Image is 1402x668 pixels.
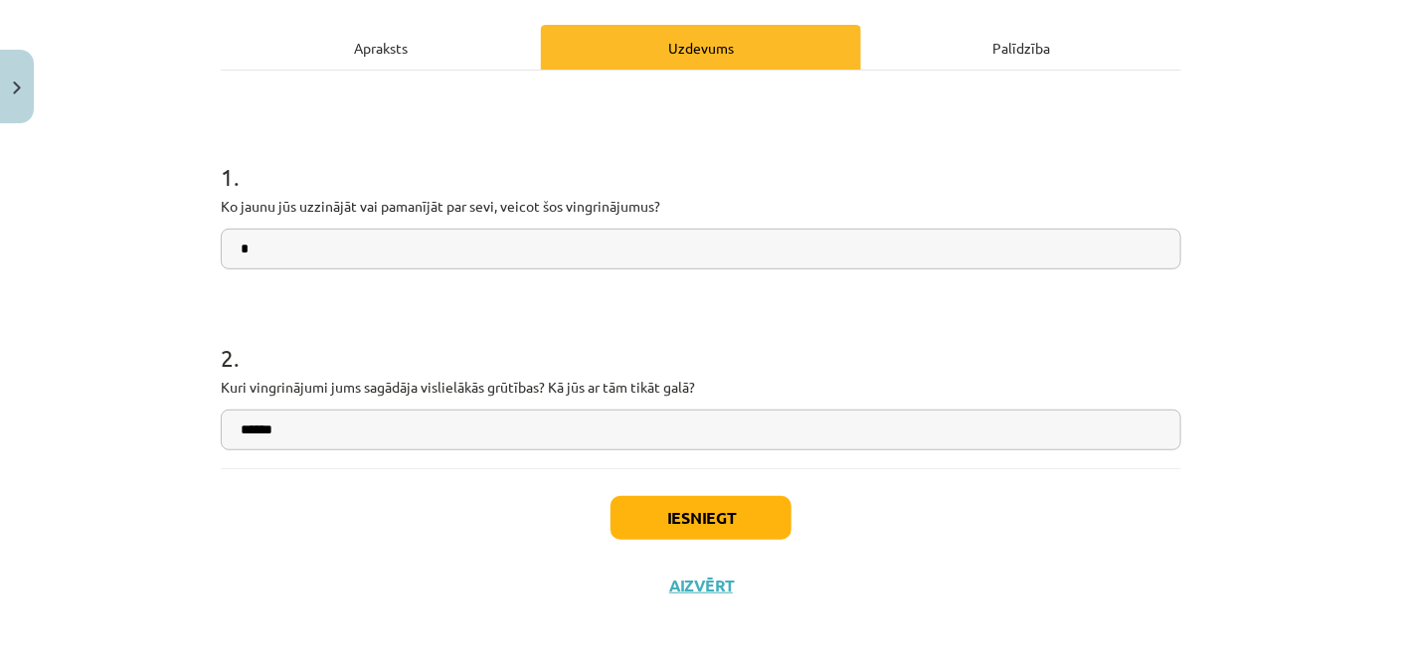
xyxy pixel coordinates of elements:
[221,309,1181,371] h1: 2 .
[221,128,1181,190] h1: 1 .
[13,82,21,94] img: icon-close-lesson-0947bae3869378f0d4975bcd49f059093ad1ed9edebbc8119c70593378902aed.svg
[221,25,541,70] div: Apraksts
[611,496,791,540] button: Iesniegt
[541,25,861,70] div: Uzdevums
[663,576,739,595] button: Aizvērt
[221,196,1181,217] p: Ko jaunu jūs uzzinājāt vai pamanījāt par sevi, veicot šos vingrinājumus?
[861,25,1181,70] div: Palīdzība
[221,377,1181,398] p: Kuri vingrinājumi jums sagādāja vislielākās grūtības? Kā jūs ar tām tikāt galā?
